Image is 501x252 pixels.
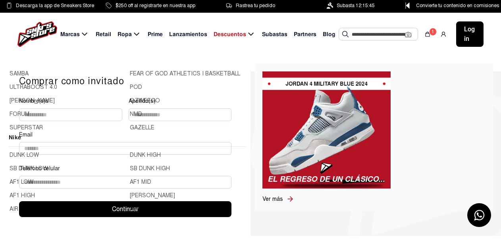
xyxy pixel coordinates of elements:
[60,30,80,38] span: Marcas
[116,1,195,10] span: $250 off al registrarte en nuestra app
[10,191,125,200] a: AF1 HIGH
[130,123,245,132] a: GAZELLE
[130,205,245,214] a: AIR MAX 90
[10,123,125,132] a: SUPERSTAR
[169,30,207,38] span: Lanzamientos
[130,110,245,119] a: NMD
[424,31,431,37] img: shopping
[429,28,437,36] div: 1
[10,83,125,92] a: ULTRABOOST 4.0
[405,31,411,38] img: Cámara
[130,96,245,105] a: OZWEEGO
[440,31,447,37] img: user
[17,21,57,47] img: logo
[10,69,125,78] a: SAMBA
[16,1,94,10] span: Descarga la app de Sneakers Store
[130,69,245,78] a: FEAR OF GOD ATHLETICS I BASKETBALL
[10,178,125,187] a: AF1 LOW
[262,30,287,38] span: Subastas
[10,96,125,105] a: [PERSON_NAME]
[10,110,125,119] a: FORUM
[130,191,245,200] a: [PERSON_NAME]
[9,133,246,147] h2: Nike
[262,195,286,203] a: Ver más
[294,30,316,38] span: Partners
[10,164,125,173] a: SB DUNK LOW
[464,25,476,44] span: Log in
[96,30,111,38] span: Retail
[342,31,349,37] img: Buscar
[337,1,375,10] span: Subasta 12:15:45
[323,30,335,38] span: Blog
[148,30,163,38] span: Prime
[214,30,246,38] span: Descuentos
[130,164,245,173] a: SB DUNK HIGH
[262,196,283,202] span: Ver más
[10,205,125,214] a: AIR MAX 1
[236,1,275,10] span: Rastrea tu pedido
[10,151,125,160] a: DUNK LOW
[130,178,245,187] a: AF1 MID
[130,83,245,92] a: POD
[416,1,499,10] span: Convierte tu contenido en comisiones
[403,2,412,9] img: Control Point Icon
[118,30,132,38] span: Ropa
[130,151,245,160] a: DUNK HIGH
